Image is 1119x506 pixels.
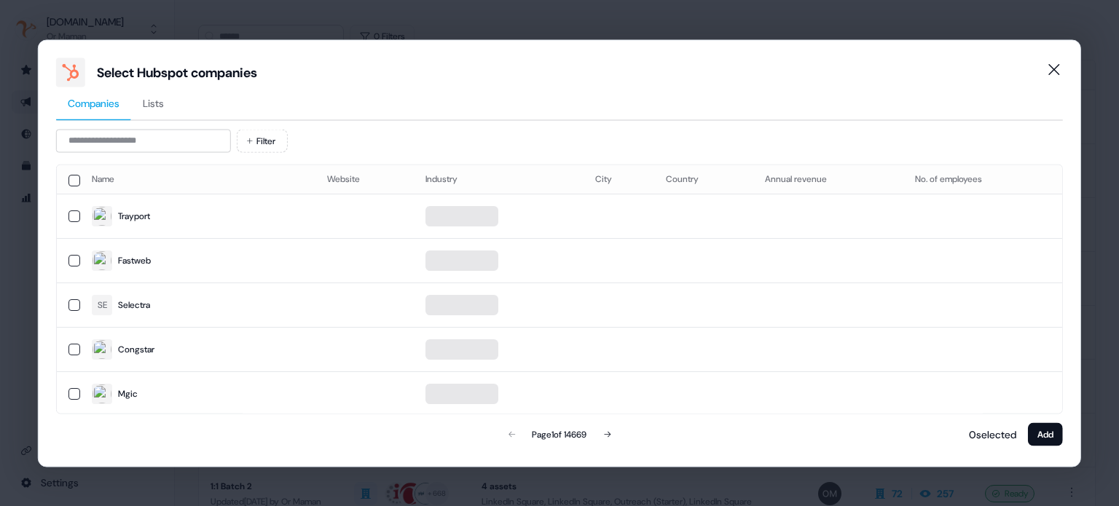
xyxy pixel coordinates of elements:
[654,165,753,194] th: Country
[97,63,257,81] div: Select Hubspot companies
[584,165,654,194] th: City
[315,165,414,194] th: Website
[903,165,1063,194] th: No. of employees
[118,253,151,268] div: Fastweb
[532,427,586,441] div: Page 1 of 14669
[68,95,119,110] span: Companies
[80,165,315,194] th: Name
[97,298,106,312] div: SE
[143,95,164,110] span: Lists
[1028,422,1063,446] button: Add
[118,209,150,224] div: Trayport
[753,165,903,194] th: Annual revenue
[1040,55,1069,84] button: Close
[414,165,584,194] th: Industry
[118,298,150,312] div: Selectra
[118,342,154,357] div: Congstar
[963,427,1016,441] p: 0 selected
[237,129,288,152] button: Filter
[118,387,138,401] div: Mgic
